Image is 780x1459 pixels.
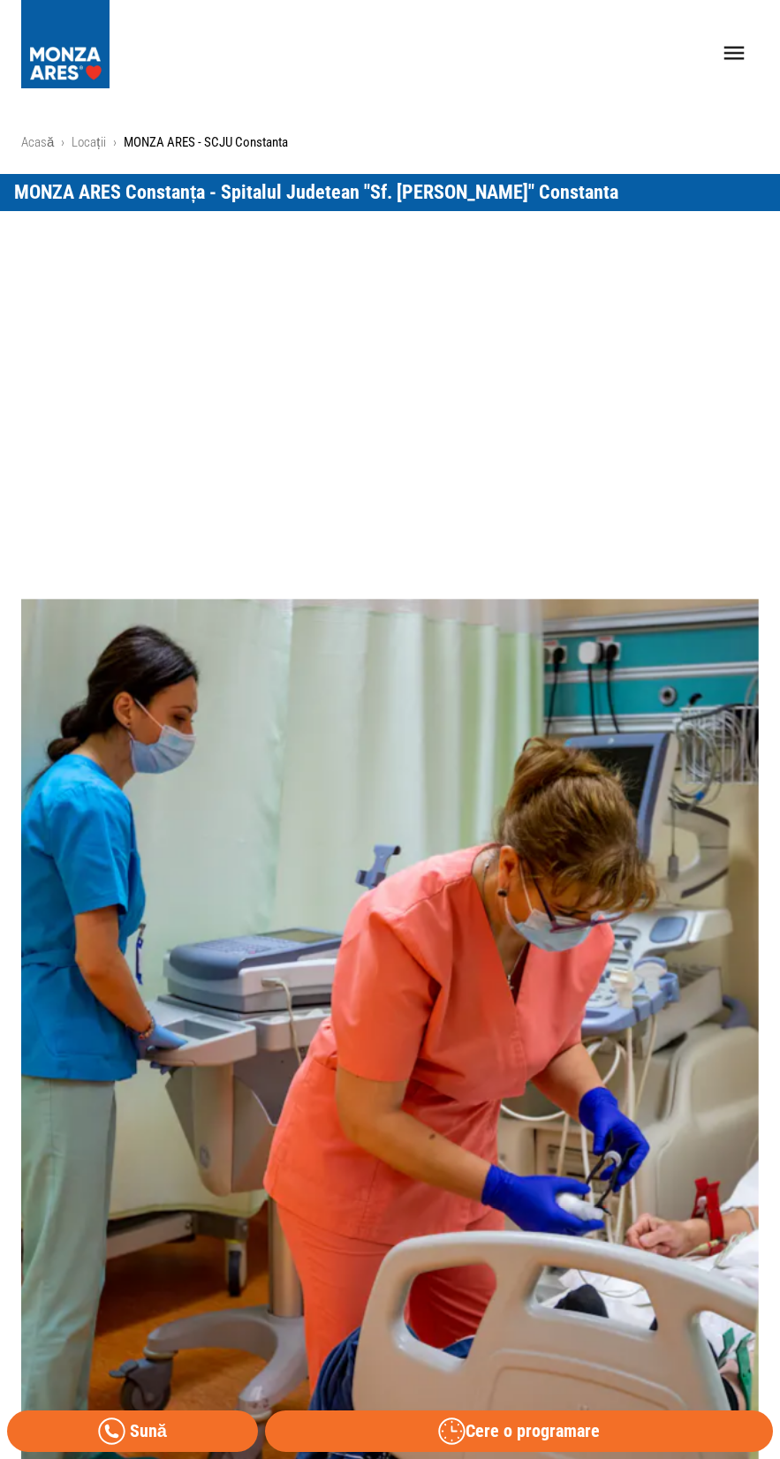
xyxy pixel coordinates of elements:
li: › [113,132,117,153]
p: MONZA ARES - SCJU Constanta [124,132,288,153]
a: Acasă [21,134,54,150]
li: › [61,132,64,153]
a: Locații [72,134,105,150]
span: MONZA ARES Constanța - Spitalul Judetean "Sf. [PERSON_NAME]" Constanta [14,181,618,203]
iframe: MONZA ARES Constanța - Spitalul Judetean "Sf. Apostol Andrei" Constanta [21,239,759,593]
button: Cere o programare [265,1410,773,1452]
button: open drawer [710,29,759,78]
nav: breadcrumb [21,132,759,153]
a: Sună [7,1410,258,1452]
